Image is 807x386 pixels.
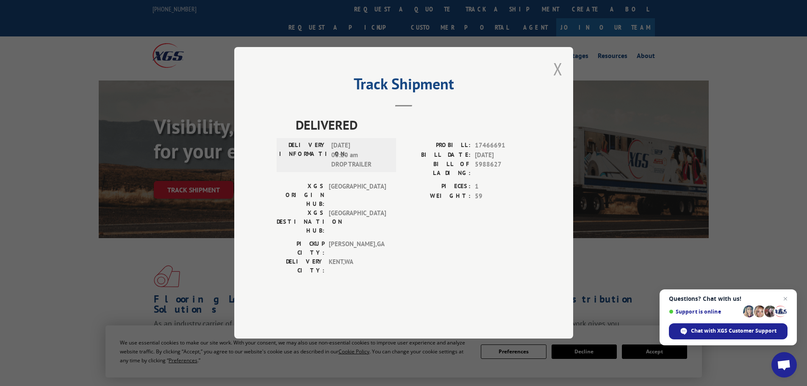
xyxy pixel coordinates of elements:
[329,209,386,236] span: [GEOGRAPHIC_DATA]
[296,116,531,135] span: DELIVERED
[277,78,531,94] h2: Track Shipment
[404,150,471,160] label: BILL DATE:
[475,150,531,160] span: [DATE]
[553,58,563,80] button: Close modal
[404,182,471,192] label: PIECES:
[404,160,471,178] label: BILL OF LADING:
[277,209,324,236] label: XGS DESTINATION HUB:
[669,295,788,302] span: Questions? Chat with us!
[277,182,324,209] label: XGS ORIGIN HUB:
[404,192,471,201] label: WEIGHT:
[331,141,388,170] span: [DATE] 06:20 am DROP TRAILER
[771,352,797,378] a: Open chat
[329,240,386,258] span: [PERSON_NAME] , GA
[669,308,740,315] span: Support is online
[329,258,386,275] span: KENT , WA
[691,327,776,335] span: Chat with XGS Customer Support
[475,182,531,192] span: 1
[277,240,324,258] label: PICKUP CITY:
[279,141,327,170] label: DELIVERY INFORMATION:
[277,258,324,275] label: DELIVERY CITY:
[329,182,386,209] span: [GEOGRAPHIC_DATA]
[475,141,531,151] span: 17466691
[404,141,471,151] label: PROBILL:
[475,192,531,201] span: 59
[475,160,531,178] span: 5988627
[669,323,788,339] span: Chat with XGS Customer Support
